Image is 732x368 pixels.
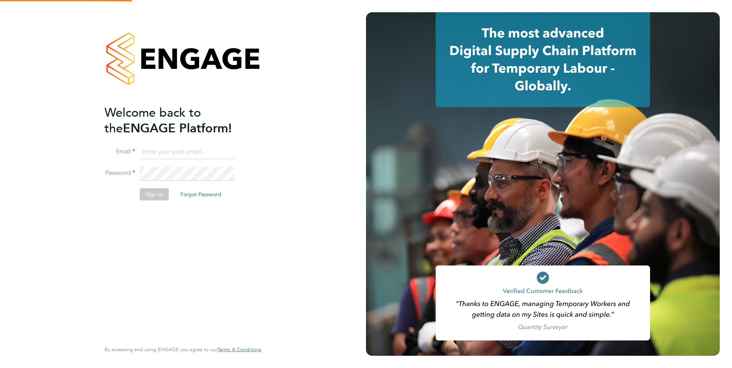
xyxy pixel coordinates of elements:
input: Enter your work email... [140,145,234,159]
label: Password [105,169,135,177]
label: Email [105,148,135,156]
h2: ENGAGE Platform! [105,105,254,136]
a: Terms & Conditions [217,347,261,353]
button: Sign In [140,188,169,200]
span: By accessing and using ENGAGE you agree to our [105,346,261,353]
button: Forgot Password [174,188,227,200]
span: Welcome back to the [105,105,201,136]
